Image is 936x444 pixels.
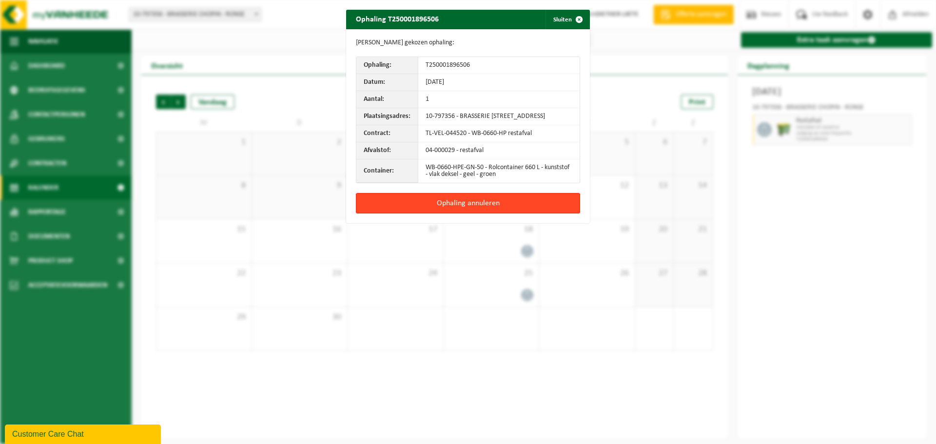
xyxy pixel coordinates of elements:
[346,10,448,28] h2: Ophaling T250001896506
[418,108,580,125] td: 10-797356 - BRASSERIE [STREET_ADDRESS]
[5,423,163,444] iframe: chat widget
[418,91,580,108] td: 1
[418,142,580,159] td: 04-000029 - restafval
[356,39,580,47] p: [PERSON_NAME] gekozen ophaling:
[546,10,589,29] button: Sluiten
[356,125,418,142] th: Contract:
[418,125,580,142] td: TL-VEL-044520 - WB-0660-HP restafval
[356,108,418,125] th: Plaatsingsadres:
[356,142,418,159] th: Afvalstof:
[356,91,418,108] th: Aantal:
[418,159,580,183] td: WB-0660-HPE-GN-50 - Rolcontainer 660 L - kunststof - vlak deksel - geel - groen
[356,57,418,74] th: Ophaling:
[418,57,580,74] td: T250001896506
[356,193,580,213] button: Ophaling annuleren
[418,74,580,91] td: [DATE]
[356,74,418,91] th: Datum:
[356,159,418,183] th: Container:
